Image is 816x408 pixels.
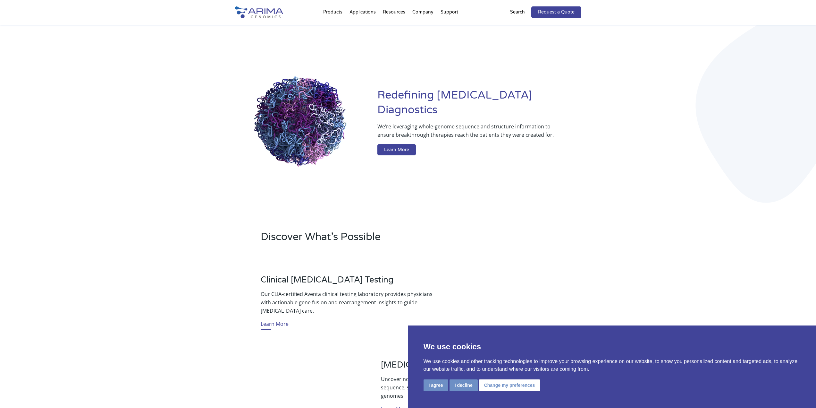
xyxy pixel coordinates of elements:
p: We use cookies and other tracking technologies to improve your browsing experience on our website... [424,358,801,373]
h3: [MEDICAL_DATA] Genomics [381,360,555,375]
a: Learn More [261,320,289,330]
p: We use cookies [424,341,801,352]
a: Request a Quote [531,6,581,18]
p: We’re leveraging whole-genome sequence and structure information to ensure breakthrough therapies... [377,122,555,144]
p: Our CLIA-certified Aventa clinical testing laboratory provides physicians with actionable gene fu... [261,290,435,315]
button: Change my preferences [479,379,540,391]
a: Learn More [377,144,416,156]
h2: Discover What’s Possible [261,230,490,249]
h1: Redefining [MEDICAL_DATA] Diagnostics [377,88,581,122]
button: I agree [424,379,448,391]
img: Arima-Genomics-logo [235,6,283,18]
button: I decline [450,379,478,391]
h3: Clinical [MEDICAL_DATA] Testing [261,275,435,290]
p: Uncover novel biomarkers and therapeutic targets by exploring the sequence, structure, and regula... [381,375,555,400]
p: Search [510,8,525,16]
